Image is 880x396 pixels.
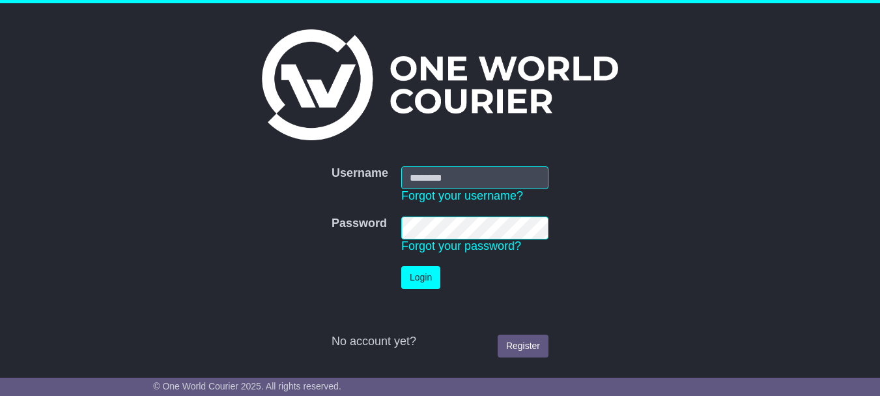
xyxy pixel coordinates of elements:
a: Forgot your username? [401,189,523,202]
button: Login [401,266,440,289]
label: Password [332,217,387,231]
div: No account yet? [332,335,548,349]
img: One World [262,29,617,140]
a: Register [498,335,548,358]
span: © One World Courier 2025. All rights reserved. [153,381,341,391]
a: Forgot your password? [401,239,521,252]
label: Username [332,166,388,181]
